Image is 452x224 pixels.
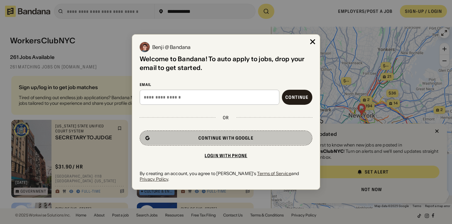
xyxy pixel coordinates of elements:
a: Terms of Service [257,171,291,176]
div: Benji @ Bandana [152,45,191,50]
div: Email [140,82,312,87]
a: Privacy Policy [140,176,168,182]
img: Benji @ Bandana [140,42,150,52]
div: Continue [285,95,309,99]
div: By creating an account, you agree to [PERSON_NAME]'s and . [140,171,312,182]
div: Welcome to Bandana! To auto apply to jobs, drop your email to get started. [140,55,312,72]
div: or [223,115,229,120]
div: Continue with Google [198,136,253,140]
div: Login with phone [205,153,247,158]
